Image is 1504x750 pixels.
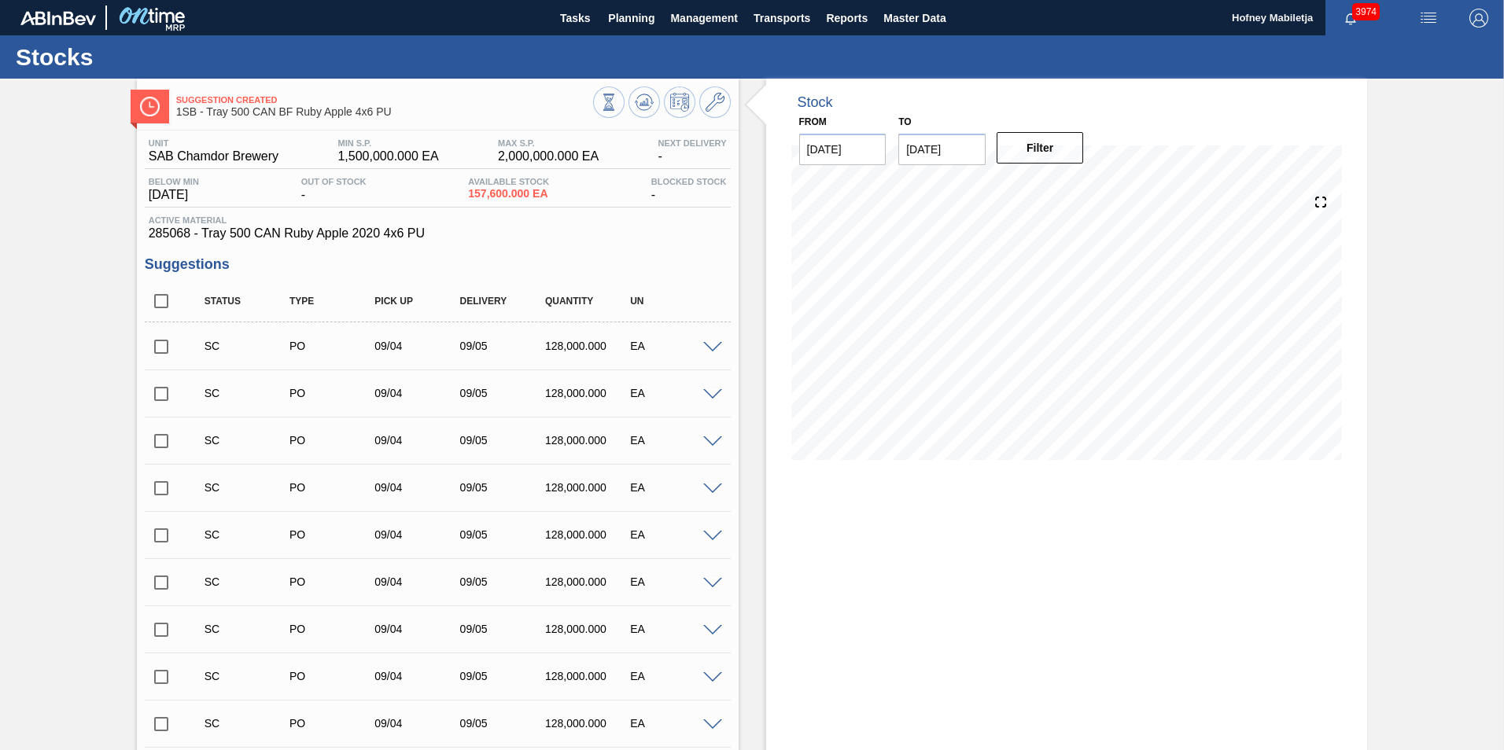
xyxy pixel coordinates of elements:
[16,48,295,66] h1: Stocks
[201,670,296,682] div: Suggestion Created
[370,670,466,682] div: 09/04/2025
[626,528,721,541] div: EA
[593,86,625,118] button: Stocks Overview
[754,9,810,28] span: Transports
[468,188,549,200] span: 157,600.000 EA
[883,9,946,28] span: Master Data
[468,177,549,186] span: Available Stock
[1325,7,1376,29] button: Notifications
[626,387,721,399] div: EA
[201,717,296,730] div: Suggestion Created
[370,481,466,494] div: 09/04/2025
[541,670,636,682] div: 128,000.000
[456,528,551,541] div: 09/05/2025
[149,215,727,225] span: Active Material
[997,132,1084,164] button: Filter
[201,623,296,635] div: Suggestion Created
[626,296,721,307] div: UN
[626,670,721,682] div: EA
[176,95,593,105] span: Suggestion Created
[629,86,660,118] button: Update Chart
[626,717,721,730] div: EA
[286,575,381,588] div: Purchase order
[456,434,551,447] div: 09/05/2025
[541,623,636,635] div: 128,000.000
[456,387,551,399] div: 09/05/2025
[541,717,636,730] div: 128,000.000
[1352,3,1380,20] span: 3974
[541,434,636,447] div: 128,000.000
[297,177,370,202] div: -
[626,340,721,352] div: EA
[286,296,381,307] div: Type
[541,481,636,494] div: 128,000.000
[337,138,438,148] span: MIN S.P.
[651,177,727,186] span: Blocked Stock
[286,670,381,682] div: Purchase order
[654,138,730,164] div: -
[799,116,827,127] label: From
[541,340,636,352] div: 128,000.000
[201,340,296,352] div: Suggestion Created
[149,138,278,148] span: Unit
[626,623,721,635] div: EA
[898,116,911,127] label: to
[699,86,731,118] button: Go to Master Data / General
[541,575,636,588] div: 128,000.000
[176,106,593,118] span: 1SB - Tray 500 CAN BF Ruby Apple 4x6 PU
[798,94,833,111] div: Stock
[337,149,438,164] span: 1,500,000.000 EA
[541,296,636,307] div: Quantity
[626,481,721,494] div: EA
[149,149,278,164] span: SAB Chamdor Brewery
[370,340,466,352] div: 09/04/2025
[626,575,721,588] div: EA
[201,481,296,494] div: Suggestion Created
[286,340,381,352] div: Purchase order
[498,138,599,148] span: MAX S.P.
[370,528,466,541] div: 09/04/2025
[541,528,636,541] div: 128,000.000
[658,138,726,148] span: Next Delivery
[456,296,551,307] div: Delivery
[664,86,695,118] button: Schedule Inventory
[140,97,160,116] img: Ícone
[558,9,592,28] span: Tasks
[145,256,731,273] h3: Suggestions
[647,177,731,202] div: -
[286,528,381,541] div: Purchase order
[799,134,887,165] input: mm/dd/yyyy
[498,149,599,164] span: 2,000,000.000 EA
[1419,9,1438,28] img: userActions
[370,296,466,307] div: Pick up
[286,387,381,399] div: Purchase order
[826,9,868,28] span: Reports
[670,9,738,28] span: Management
[201,528,296,541] div: Suggestion Created
[149,177,199,186] span: Below Min
[20,11,96,25] img: TNhmsLtSVTkK8tSr43FrP2fwEKptu5GPRR3wAAAABJRU5ErkJggg==
[456,717,551,730] div: 09/05/2025
[456,340,551,352] div: 09/05/2025
[149,188,199,202] span: [DATE]
[149,226,727,241] span: 285068 - Tray 500 CAN Ruby Apple 2020 4x6 PU
[370,387,466,399] div: 09/04/2025
[201,434,296,447] div: Suggestion Created
[301,177,367,186] span: Out Of Stock
[370,717,466,730] div: 09/04/2025
[286,481,381,494] div: Purchase order
[286,717,381,730] div: Purchase order
[370,575,466,588] div: 09/04/2025
[201,575,296,588] div: Suggestion Created
[456,670,551,682] div: 09/05/2025
[370,623,466,635] div: 09/04/2025
[201,387,296,399] div: Suggestion Created
[456,481,551,494] div: 09/05/2025
[541,387,636,399] div: 128,000.000
[608,9,654,28] span: Planning
[898,134,986,165] input: mm/dd/yyyy
[1469,9,1488,28] img: Logout
[286,434,381,447] div: Purchase order
[456,623,551,635] div: 09/05/2025
[456,575,551,588] div: 09/05/2025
